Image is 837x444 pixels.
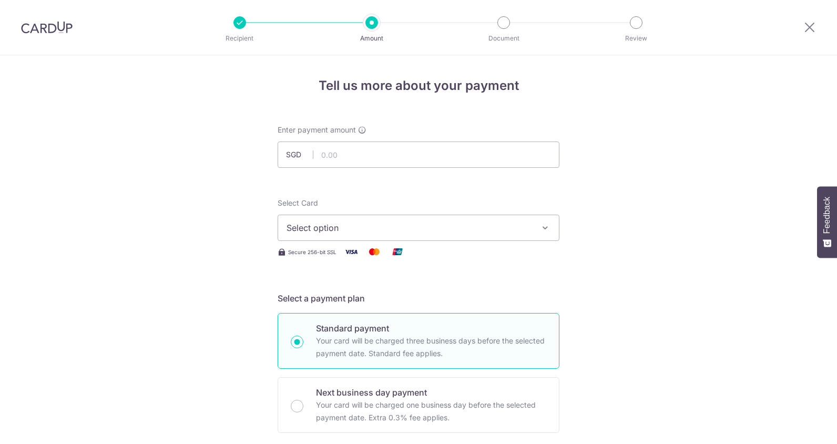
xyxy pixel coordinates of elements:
[288,248,336,256] span: Secure 256-bit SSL
[287,221,532,234] span: Select option
[21,21,73,34] img: CardUp
[364,245,385,258] img: Mastercard
[316,322,546,335] p: Standard payment
[286,149,313,160] span: SGD
[278,76,559,95] h4: Tell us more about your payment
[278,198,318,207] span: translation missing: en.payables.payment_networks.credit_card.summary.labels.select_card
[278,142,559,168] input: 0.00
[333,33,411,44] p: Amount
[341,245,362,258] img: Visa
[822,197,832,234] span: Feedback
[316,386,546,399] p: Next business day payment
[278,215,559,241] button: Select option
[387,245,408,258] img: Union Pay
[278,292,559,305] h5: Select a payment plan
[597,33,675,44] p: Review
[465,33,543,44] p: Document
[278,125,356,135] span: Enter payment amount
[316,335,546,360] p: Your card will be charged three business days before the selected payment date. Standard fee appl...
[316,399,546,424] p: Your card will be charged one business day before the selected payment date. Extra 0.3% fee applies.
[817,186,837,258] button: Feedback - Show survey
[201,33,279,44] p: Recipient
